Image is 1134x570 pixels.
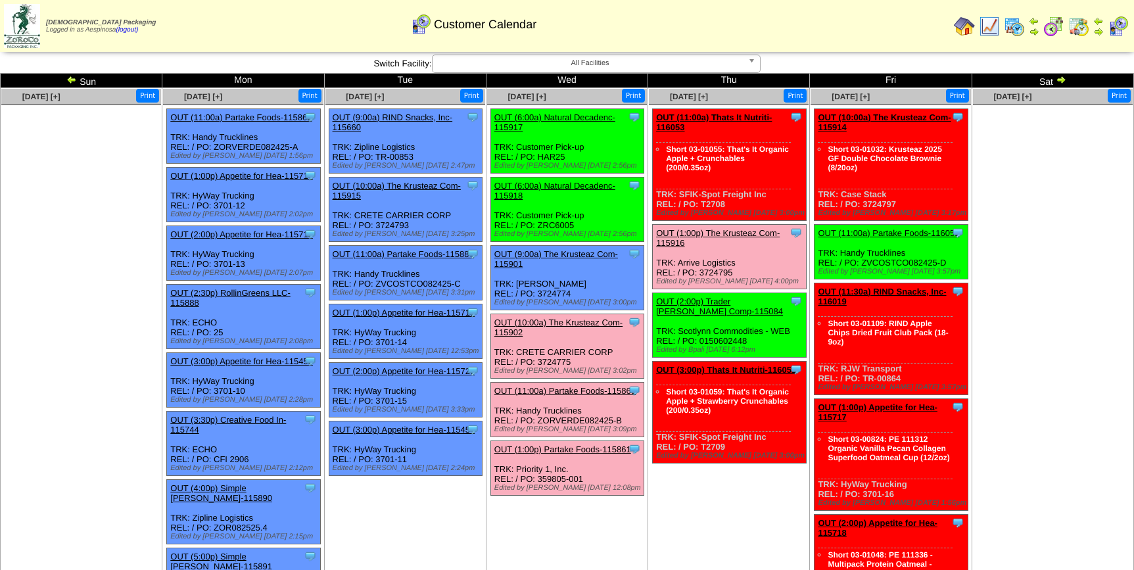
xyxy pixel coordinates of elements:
[434,18,536,32] span: Customer Calendar
[494,318,623,337] a: OUT (10:00a) The Krusteaz Com-115902
[490,178,644,242] div: TRK: Customer Pick-up REL: / PO: ZRC6005
[1004,16,1025,37] img: calendarprod.gif
[628,442,641,456] img: Tooltip
[304,169,317,182] img: Tooltip
[656,228,780,248] a: OUT (1:00p) The Krusteaz Com-115916
[666,145,789,172] a: Short 03-01055: That's It Organic Apple + Crunchables (200/0.35oz)
[298,89,321,103] button: Print
[979,16,1000,37] img: line_graph.gif
[628,316,641,329] img: Tooltip
[333,308,475,318] a: OUT (1:00p) Appetite for Hea-115713
[653,109,807,221] div: TRK: SFIK-Spot Freight Inc REL: / PO: T2708
[494,162,644,170] div: Edited by [PERSON_NAME] [DATE] 2:56pm
[656,365,796,375] a: OUT (3:00p) Thats It Nutriti-116052
[490,314,644,379] div: TRK: CRETE CARRIER CORP REL: / PO: 3724775
[486,74,648,88] td: Wed
[993,92,1031,101] a: [DATE] [+]
[790,110,803,124] img: Tooltip
[828,319,948,346] a: Short 03-01109: RIND Apple Chips Dried Fruit Club Pack (18-9oz)
[333,230,483,238] div: Edited by [PERSON_NAME] [DATE] 3:25pm
[329,246,483,300] div: TRK: Handy Trucklines REL: / PO: ZVCOSTCO082425-C
[4,4,40,48] img: zoroco-logo-small.webp
[1093,16,1104,26] img: arrowleft.gif
[170,229,313,239] a: OUT (2:00p) Appetite for Hea-115715
[170,112,312,122] a: OUT (11:00a) Partake Foods-115862
[167,480,321,544] div: TRK: Zipline Logistics REL: / PO: ZOR082525.4
[790,226,803,239] img: Tooltip
[304,481,317,494] img: Tooltip
[656,112,772,132] a: OUT (11:00a) Thats It Nutriti-116053
[167,353,321,408] div: TRK: HyWay Trucking REL: / PO: 3701-10
[1,74,162,88] td: Sun
[466,306,479,319] img: Tooltip
[304,413,317,426] img: Tooltip
[333,425,475,435] a: OUT (3:00p) Appetite for Hea-115454
[951,226,964,239] img: Tooltip
[494,444,631,454] a: OUT (1:00p) Partake Foods-115861
[438,55,743,71] span: All Facilities
[666,387,789,415] a: Short 03-01059: That's It Organic Apple + Strawberry Crunchables (200/0.35oz)
[466,247,479,260] img: Tooltip
[490,246,644,310] div: TRK: [PERSON_NAME] REL: / PO: 3724774
[329,421,483,476] div: TRK: HyWay Trucking REL: / PO: 3701-11
[167,109,321,164] div: TRK: Handy Trucklines REL: / PO: ZORVERDE082425-A
[815,225,968,279] div: TRK: Handy Trucklines REL: / PO: ZVCOSTCO082425-D
[346,92,384,101] a: [DATE] [+]
[170,152,320,160] div: Edited by [PERSON_NAME] [DATE] 1:56pm
[333,464,483,472] div: Edited by [PERSON_NAME] [DATE] 2:24pm
[167,168,321,222] div: TRK: HyWay Trucking REL: / PO: 3701-12
[167,285,321,349] div: TRK: ECHO REL: / PO: 25
[170,415,286,435] a: OUT (3:30p) Creative Food In-115744
[818,518,937,538] a: OUT (2:00p) Appetite for Hea-115718
[818,402,937,422] a: OUT (1:00p) Appetite for Hea-115717
[66,74,77,85] img: arrowleft.gif
[170,464,320,472] div: Edited by [PERSON_NAME] [DATE] 2:12pm
[1108,16,1129,37] img: calendarcustomer.gif
[653,225,807,289] div: TRK: Arrive Logistics REL: / PO: 3724795
[832,92,870,101] span: [DATE] [+]
[494,298,644,306] div: Edited by [PERSON_NAME] [DATE] 3:00pm
[508,92,546,101] a: [DATE] [+]
[653,293,807,358] div: TRK: Scotlynn Commodities - WEB REL: / PO: 0150602448
[656,346,806,354] div: Edited by Bpali [DATE] 6:12pm
[818,209,968,217] div: Edited by [PERSON_NAME] [DATE] 3:17pm
[46,19,156,34] span: Logged in as Aespinosa
[1093,26,1104,37] img: arrowright.gif
[333,347,483,355] div: Edited by [PERSON_NAME] [DATE] 12:53pm
[333,289,483,297] div: Edited by [PERSON_NAME] [DATE] 3:31pm
[22,92,60,101] a: [DATE] [+]
[410,14,431,35] img: calendarcustomer.gif
[648,74,810,88] td: Thu
[670,92,708,101] a: [DATE] [+]
[333,112,453,132] a: OUT (9:00a) RIND Snacks, Inc-115660
[818,499,968,507] div: Edited by [PERSON_NAME] [DATE] 1:56pm
[951,516,964,529] img: Tooltip
[490,441,644,496] div: TRK: Priority 1, Inc. REL: / PO: 359805-001
[116,26,138,34] a: (logout)
[656,277,806,285] div: Edited by [PERSON_NAME] [DATE] 4:00pm
[304,286,317,299] img: Tooltip
[170,269,320,277] div: Edited by [PERSON_NAME] [DATE] 2:07pm
[162,74,324,88] td: Mon
[1043,16,1064,37] img: calendarblend.gif
[653,362,807,463] div: TRK: SFIK-Spot Freight Inc REL: / PO: T2709
[333,406,483,414] div: Edited by [PERSON_NAME] [DATE] 3:33pm
[946,89,969,103] button: Print
[466,110,479,124] img: Tooltip
[333,366,475,376] a: OUT (2:00p) Appetite for Hea-115720
[329,363,483,417] div: TRK: HyWay Trucking REL: / PO: 3701-15
[828,145,941,172] a: Short 03-01032: Krusteaz 2025 GF Double Chocolate Brownie (8/20oz)
[170,533,320,540] div: Edited by [PERSON_NAME] [DATE] 2:15pm
[810,74,972,88] td: Fri
[818,112,951,132] a: OUT (10:00a) The Krusteaz Com-115914
[815,109,968,221] div: TRK: Case Stack REL: / PO: 3724797
[1068,16,1089,37] img: calendarinout.gif
[304,227,317,241] img: Tooltip
[333,162,483,170] div: Edited by [PERSON_NAME] [DATE] 2:47pm
[329,178,483,242] div: TRK: CRETE CARRIER CORP REL: / PO: 3724793
[136,89,159,103] button: Print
